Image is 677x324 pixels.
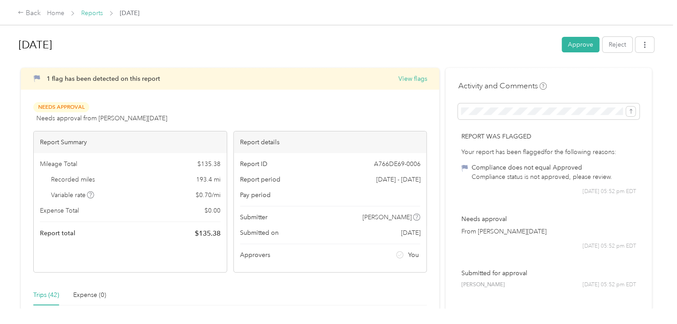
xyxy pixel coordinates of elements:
div: Trips (42) [33,290,59,300]
div: Expense (0) [73,290,106,300]
span: [DATE] 05:52 pm EDT [583,242,636,250]
span: Submitted on [240,228,279,237]
span: You [408,250,419,260]
a: Home [47,9,64,17]
span: [DATE] 05:52 pm EDT [583,188,636,196]
button: Approve [562,37,599,52]
span: Needs Approval [33,102,89,112]
p: Needs approval [461,214,636,224]
a: Reports [81,9,103,17]
button: View flags [398,74,427,83]
span: Mileage Total [40,159,77,169]
span: Report period [240,175,280,184]
span: [DATE] - [DATE] [376,175,420,184]
span: Pay period [240,190,271,200]
span: Expense Total [40,206,79,215]
div: Back [18,8,41,19]
span: $ 0.70 / mi [196,190,220,200]
div: Report Summary [34,131,227,153]
p: Submitted for approval [461,269,636,278]
span: A766DE69-0006 [374,159,420,169]
div: Compliance does not equal Approved [471,163,612,172]
span: Submitter [240,213,268,222]
button: Reject [602,37,632,52]
h1: Sep 2025 [19,34,555,55]
p: Report was flagged [461,132,636,141]
div: Compliance status is not approved, please review. [471,172,612,182]
span: Needs approval from [PERSON_NAME][DATE] [36,114,167,123]
h4: Activity and Comments [458,80,547,91]
span: Variable rate [51,190,94,200]
span: Report ID [240,159,268,169]
span: [DATE] 05:52 pm EDT [583,281,636,289]
span: Approvers [240,250,270,260]
p: From [PERSON_NAME][DATE] [461,227,636,236]
iframe: Everlance-gr Chat Button Frame [627,274,677,324]
span: $ 135.38 [197,159,220,169]
div: Your report has been flagged for the following reasons: [461,147,636,157]
span: [PERSON_NAME] [362,213,412,222]
span: [DATE] [401,228,420,237]
span: Recorded miles [51,175,95,184]
span: $ 135.38 [195,228,220,239]
span: [PERSON_NAME] [461,281,504,289]
span: 193.4 mi [196,175,220,184]
span: [DATE] [120,8,139,18]
span: $ 0.00 [205,206,220,215]
span: Report total [40,229,75,238]
span: 1 flag has been detected on this report [47,75,160,83]
div: Report details [234,131,427,153]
